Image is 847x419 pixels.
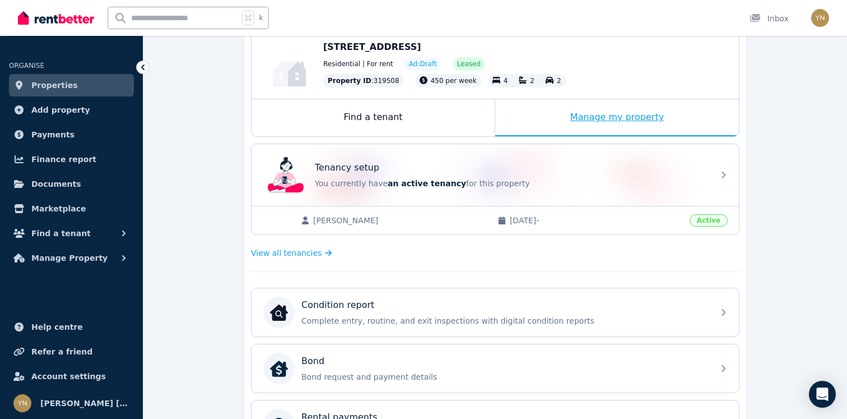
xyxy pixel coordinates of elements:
[31,103,90,117] span: Add property
[301,315,707,326] p: Complete entry, routine, and exit inspections with digital condition reports
[251,247,332,259] a: View all tenancies
[9,173,134,195] a: Documents
[251,247,322,259] span: View all tenancies
[252,288,739,337] a: Condition reportCondition reportComplete entry, routine, and exit inspections with digital condit...
[388,179,466,188] span: an active tenancy
[270,303,288,321] img: Condition report
[31,79,78,92] span: Properties
[9,74,134,96] a: Properties
[31,251,108,265] span: Manage Property
[510,215,683,226] span: [DATE] -
[31,177,81,191] span: Documents
[13,394,31,412] img: Yadab Nepal
[495,99,739,136] div: Manage my property
[252,99,495,136] div: Find a tenant
[270,360,288,377] img: Bond
[457,59,481,68] span: Leased
[313,215,486,226] span: [PERSON_NAME]
[431,77,477,85] span: 450 per week
[31,345,92,358] span: Refer a friend
[9,123,134,146] a: Payments
[557,77,561,85] span: 2
[259,13,263,22] span: k
[268,157,304,193] img: Tenancy setup
[31,320,83,334] span: Help centre
[9,316,134,338] a: Help centre
[301,354,324,368] p: Bond
[809,381,836,408] div: Open Intercom Messenger
[31,128,75,141] span: Payments
[409,59,437,68] span: Ad: Draft
[690,214,728,227] span: Active
[18,10,94,26] img: RentBetter
[530,77,534,85] span: 2
[40,397,129,410] span: [PERSON_NAME] [GEOGRAPHIC_DATA]
[252,144,739,206] a: Tenancy setupTenancy setupYou currently havean active tenancyfor this property
[9,197,134,220] a: Marketplace
[31,153,96,166] span: Finance report
[323,59,393,68] span: Residential | For rent
[252,344,739,393] a: BondBondBond request and payment details
[315,178,707,189] p: You currently have for this property
[9,148,134,171] a: Finance report
[9,365,134,388] a: Account settings
[750,13,789,24] div: Inbox
[504,77,508,85] span: 4
[9,62,44,70] span: ORGANISE
[323,42,421,52] span: [STREET_ADDRESS]
[9,222,134,245] button: Find a tenant
[301,371,707,383] p: Bond request and payment details
[315,161,379,174] p: Tenancy setup
[323,74,404,88] div: : 319508
[328,76,371,85] span: Property ID
[31,370,106,383] span: Account settings
[811,9,829,27] img: Yadab Nepal
[9,99,134,121] a: Add property
[9,340,134,363] a: Refer a friend
[31,227,91,240] span: Find a tenant
[9,247,134,269] button: Manage Property
[301,298,374,312] p: Condition report
[31,202,86,215] span: Marketplace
